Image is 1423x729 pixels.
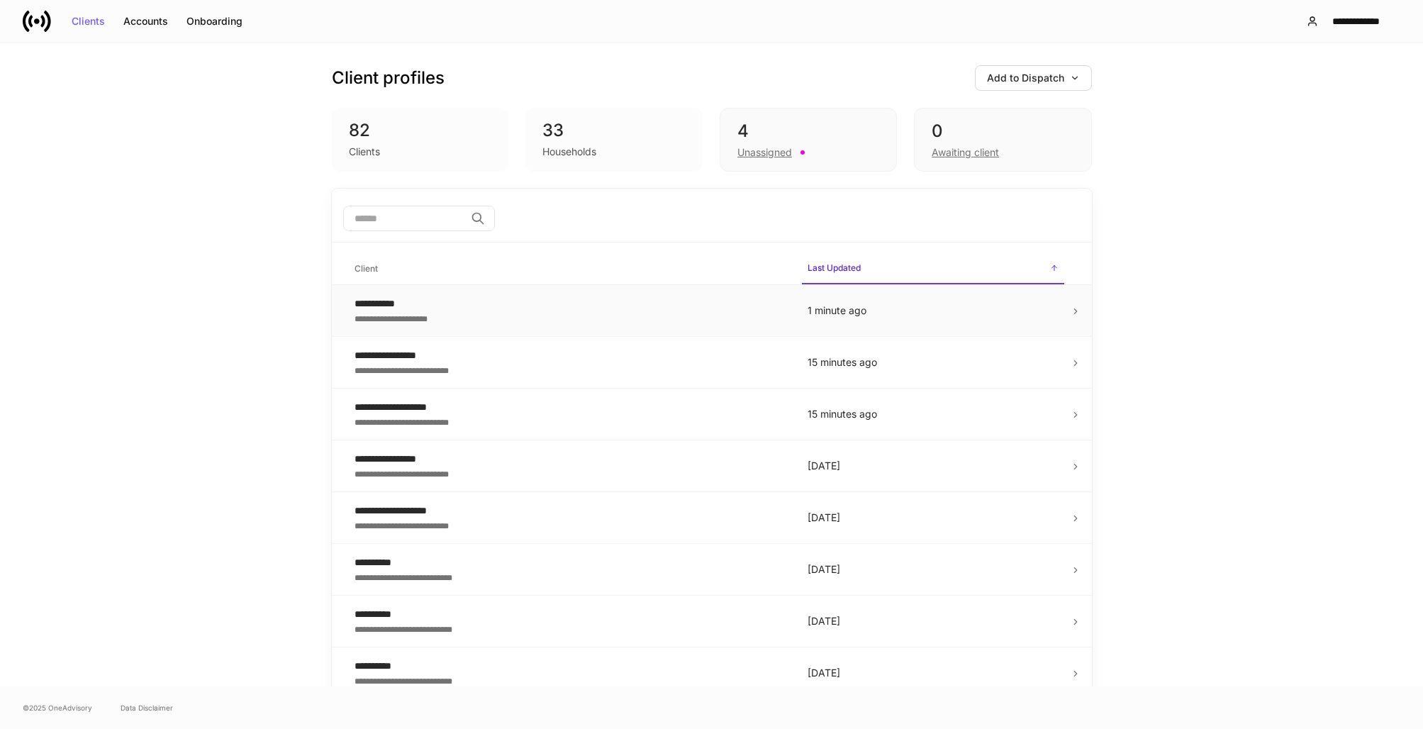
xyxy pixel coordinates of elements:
[914,108,1091,172] div: 0Awaiting client
[932,120,1073,143] div: 0
[808,562,1059,577] p: [DATE]
[808,304,1059,318] p: 1 minute ago
[808,407,1059,421] p: 15 minutes ago
[349,145,380,159] div: Clients
[123,16,168,26] div: Accounts
[114,10,177,33] button: Accounts
[808,666,1059,680] p: [DATE]
[349,255,791,284] span: Client
[987,73,1080,83] div: Add to Dispatch
[737,145,792,160] div: Unassigned
[349,119,492,142] div: 82
[808,511,1059,525] p: [DATE]
[186,16,242,26] div: Onboarding
[975,65,1092,91] button: Add to Dispatch
[121,702,173,713] a: Data Disclaimer
[808,614,1059,628] p: [DATE]
[737,120,879,143] div: 4
[177,10,252,33] button: Onboarding
[542,145,596,159] div: Households
[355,262,378,275] h6: Client
[720,108,897,172] div: 4Unassigned
[808,355,1059,369] p: 15 minutes ago
[932,145,999,160] div: Awaiting client
[802,254,1064,284] span: Last Updated
[332,67,445,89] h3: Client profiles
[808,459,1059,473] p: [DATE]
[23,702,92,713] span: © 2025 OneAdvisory
[542,119,686,142] div: 33
[62,10,114,33] button: Clients
[72,16,105,26] div: Clients
[808,261,861,274] h6: Last Updated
